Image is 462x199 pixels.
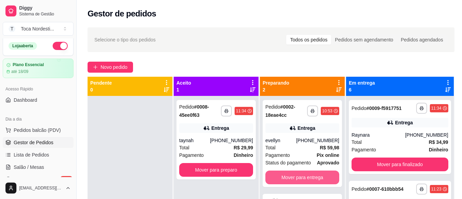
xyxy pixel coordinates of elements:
span: Pedido [352,186,367,192]
p: Aceito [176,79,191,86]
a: DiggySistema de Gestão [3,3,74,19]
strong: Pix online [317,152,339,158]
div: 11:34 [236,108,246,114]
div: [PHONE_NUMBER] [210,137,253,144]
span: T [9,25,15,32]
p: 6 [349,86,375,93]
a: Dashboard [3,95,74,105]
div: evellyn [265,137,296,144]
span: Diggy Bot [14,176,35,183]
button: Alterar Status [53,42,68,50]
div: Entrega [395,119,413,126]
button: Novo pedido [88,62,133,73]
strong: R$ 29,99 [234,145,253,150]
strong: # 0008-45ee0f63 [179,104,209,118]
strong: R$ 34,99 [429,139,448,145]
span: Pedidos balcão (PDV) [14,127,61,134]
div: taynah [179,137,210,144]
div: [PHONE_NUMBER] [405,132,448,138]
div: Acesso Rápido [3,84,74,95]
button: Mover para finalizado [352,158,448,171]
span: [EMAIL_ADDRESS][DOMAIN_NAME] [19,185,63,191]
div: 10:53 [322,108,332,114]
span: Pedido [265,104,280,110]
article: Plano Essencial [13,62,44,67]
div: 11:34 [431,105,441,111]
span: Salão / Mesas [14,164,44,171]
span: Novo pedido [101,63,128,71]
strong: # 0009-f5917751 [367,105,402,111]
div: Raynara [352,132,405,138]
span: Diggy [19,5,71,11]
span: Status do pagamento [265,159,311,166]
span: Gestor de Pedidos [14,139,53,146]
button: Pedidos balcão (PDV) [3,125,74,136]
a: Lista de Pedidos [3,149,74,160]
strong: R$ 59,98 [320,145,339,150]
span: Lista de Pedidos [14,151,49,158]
span: Total [265,144,276,151]
button: Mover para preparo [179,163,253,177]
div: Dia a dia [3,114,74,125]
p: Pendente [90,79,112,86]
span: Pagamento [179,151,204,159]
div: Entrega [211,125,229,132]
span: Pagamento [352,146,376,153]
strong: Dinheiro [429,147,448,152]
strong: Dinheiro [234,152,253,158]
p: Preparando [263,79,289,86]
button: Mover para entrega [265,171,339,184]
span: Dashboard [14,97,37,103]
p: Em entrega [349,79,375,86]
a: Gestor de Pedidos [3,137,74,148]
button: [EMAIL_ADDRESS][DOMAIN_NAME] [3,180,74,196]
button: Select a team [3,22,74,36]
strong: aprovado [317,160,339,165]
span: Total [179,144,189,151]
div: Entrega [298,125,315,132]
span: Pedido [352,105,367,111]
span: Sistema de Gestão [19,11,71,17]
div: Toca Nordesti ... [21,25,54,32]
a: Diggy Botnovo [3,174,74,185]
span: Pedido [179,104,194,110]
strong: # 0002-18eae4cc [265,104,295,118]
span: plus [93,65,98,70]
a: Plano Essencialaté 18/09 [3,59,74,78]
span: Selecione o tipo dos pedidos [94,36,156,43]
article: até 18/09 [11,69,28,74]
div: Todos os pedidos [286,35,331,45]
span: Pagamento [265,151,290,159]
div: Pedidos agendados [397,35,447,45]
p: 2 [263,86,289,93]
div: [PHONE_NUMBER] [296,137,339,144]
div: 11:23 [431,186,441,192]
div: Loja aberta [9,42,37,50]
a: Salão / Mesas [3,162,74,173]
p: 0 [90,86,112,93]
h2: Gestor de pedidos [88,8,156,19]
span: Total [352,138,362,146]
div: Pedidos sem agendamento [331,35,397,45]
strong: # 0007-610bbb54 [367,186,404,192]
p: 1 [176,86,191,93]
